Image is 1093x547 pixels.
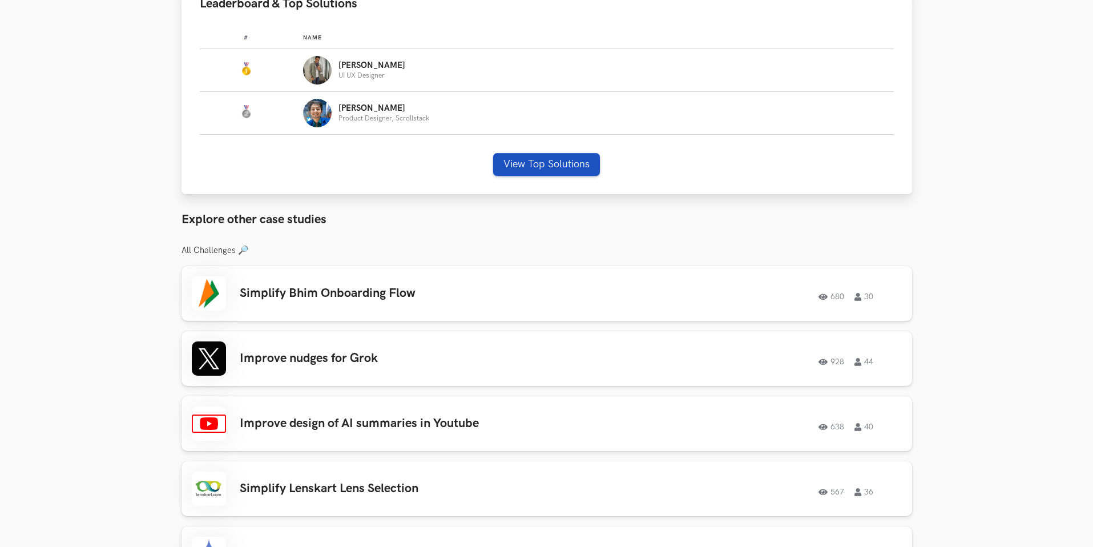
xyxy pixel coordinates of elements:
span: 40 [854,423,873,431]
a: Improve design of AI summaries in Youtube63840 [182,396,912,451]
span: 567 [818,488,844,496]
span: 638 [818,423,844,431]
span: 36 [854,488,873,496]
img: Gold Medal [239,62,253,76]
p: [PERSON_NAME] [338,104,429,113]
h3: Improve design of AI summaries in Youtube [240,416,564,431]
h3: Explore other case studies [182,212,912,227]
img: Profile photo [303,56,332,85]
p: Product Designer, Scrollstack [338,115,429,122]
span: 928 [818,358,844,366]
h3: Simplify Lenskart Lens Selection [240,481,564,496]
button: View Top Solutions [493,153,600,176]
a: Simplify Lenskart Lens Selection56736 [182,461,912,516]
span: 680 [818,293,844,301]
span: Name [303,34,322,41]
a: Simplify Bhim Onboarding Flow68030 [182,266,912,321]
h3: Improve nudges for Grok [240,351,564,366]
table: Leaderboard [200,25,894,135]
a: Improve nudges for Grok92844 [182,331,912,386]
span: 30 [854,293,873,301]
span: 44 [854,358,873,366]
div: Leaderboard & Top Solutions [182,22,912,194]
h3: Simplify Bhim Onboarding Flow [240,286,564,301]
span: # [244,34,248,41]
p: [PERSON_NAME] [338,61,405,70]
h3: All Challenges 🔎 [182,246,912,256]
img: Profile photo [303,99,332,127]
p: UI UX Designer [338,72,405,79]
img: Silver Medal [239,105,253,119]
